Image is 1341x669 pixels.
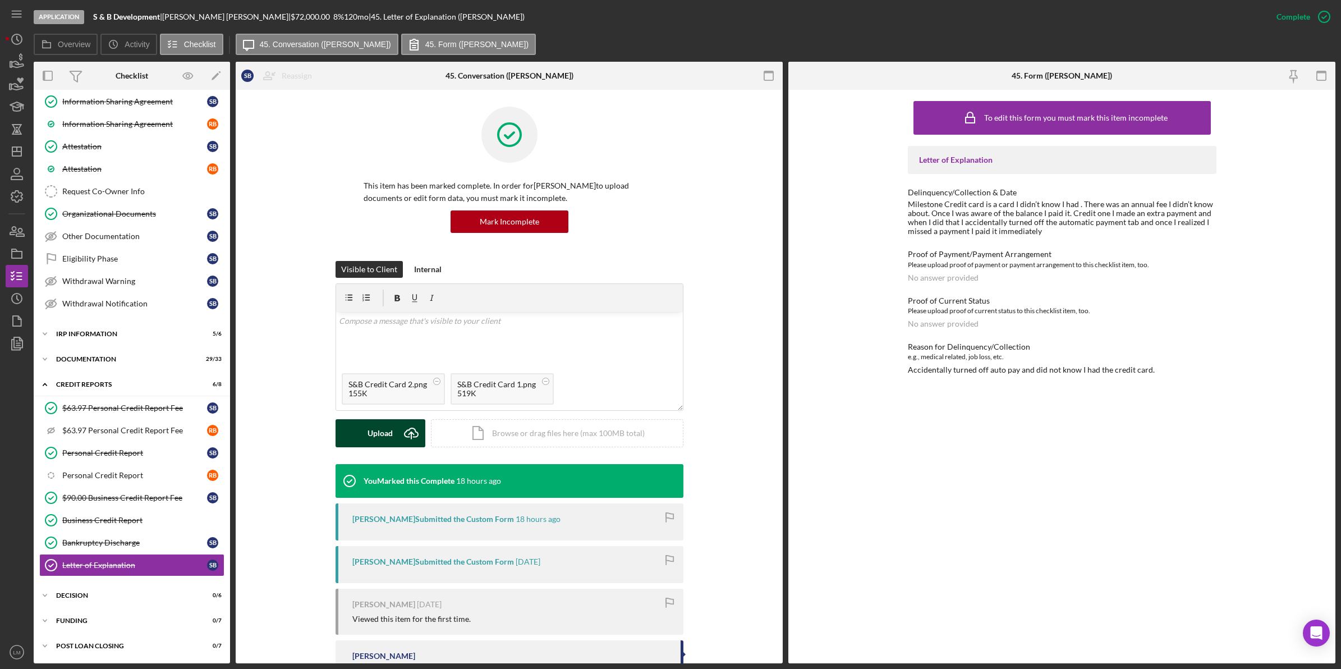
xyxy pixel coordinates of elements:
div: Application [34,10,84,24]
label: Activity [125,40,149,49]
button: Overview [34,34,98,55]
a: $63.97 Personal Credit Report FeeSB [39,397,224,419]
div: No answer provided [908,273,979,282]
div: | [93,12,162,21]
div: Decision [56,592,194,599]
div: Withdrawal Notification [62,299,207,308]
a: Withdrawal NotificationSB [39,292,224,315]
div: Request Co-Owner Info [62,187,224,196]
label: 45. Conversation ([PERSON_NAME]) [260,40,391,49]
time: 2025-08-18 20:44 [516,515,561,524]
div: 0 / 7 [201,617,222,624]
a: $63.97 Personal Credit Report FeeRB [39,419,224,442]
div: S&B Credit Card 2.png [348,380,427,389]
div: POST LOAN CLOSING [56,643,194,649]
div: [PERSON_NAME] [352,652,415,661]
div: S B [207,402,218,414]
div: credit reports [56,381,194,388]
div: S B [207,141,218,152]
div: Viewed this item for the first time. [352,615,471,624]
button: LM [6,641,28,663]
div: Checklist [116,71,148,80]
div: e.g., medical related, job loss, etc. [908,351,1216,363]
a: AttestationRB [39,158,224,180]
a: Information Sharing AgreementSB [39,90,224,113]
div: S B [207,537,218,548]
div: $72,000.00 [291,12,333,21]
div: 45. Conversation ([PERSON_NAME]) [446,71,573,80]
div: 8 % [333,12,344,21]
div: $90.00 Business Credit Report Fee [62,493,207,502]
button: Upload [336,419,425,447]
div: S B [207,276,218,287]
div: Upload [368,419,393,447]
div: Reason for Delinquency/Collection [908,342,1216,351]
div: Bankruptcy Discharge [62,538,207,547]
div: $63.97 Personal Credit Report Fee [62,426,207,435]
div: Attestation [62,164,207,173]
div: 5 / 6 [201,331,222,337]
div: 45. Form ([PERSON_NAME]) [1012,71,1112,80]
div: S B [207,208,218,219]
div: 0 / 7 [201,643,222,649]
div: Mark Incomplete [480,210,539,233]
div: Eligibility Phase [62,254,207,263]
div: Please upload proof of payment or payment arrangement to this checklist item, too. [908,259,1216,271]
div: Complete [1276,6,1310,28]
div: S B [207,96,218,107]
button: 45. Conversation ([PERSON_NAME]) [236,34,398,55]
a: Information Sharing AgreementRB [39,113,224,135]
a: Other DocumentationSB [39,225,224,248]
a: Request Co-Owner Info [39,180,224,203]
a: Bankruptcy DischargeSB [39,531,224,554]
div: Milestone Credit card is a card I didn’t know I had . There was an annual fee I didn’t know about... [908,200,1216,236]
div: 155K [348,389,427,398]
div: S B [207,253,218,264]
a: Business Credit Report [39,509,224,531]
div: To edit this form you must mark this item incomplete [984,113,1168,122]
div: Attestation [62,142,207,151]
div: R B [207,118,218,130]
b: S & B Development [93,12,160,21]
div: S B [207,298,218,309]
label: Checklist [184,40,216,49]
div: Proof of Current Status [908,296,1216,305]
div: Documentation [56,356,194,363]
div: S&B Credit Card 1.png [457,380,536,389]
a: AttestationSB [39,135,224,158]
div: S B [207,492,218,503]
div: S B [207,231,218,242]
time: 2025-08-15 16:57 [417,600,442,609]
div: 0 / 6 [201,592,222,599]
button: 45. Form ([PERSON_NAME]) [401,34,536,55]
label: 45. Form ([PERSON_NAME]) [425,40,529,49]
div: Business Credit Report [62,516,224,525]
time: 2025-08-15 16:59 [516,557,540,566]
div: IRP Information [56,331,194,337]
div: S B [241,70,254,82]
div: Funding [56,617,194,624]
a: Personal Credit ReportRB [39,464,224,487]
div: S B [207,560,218,571]
button: Mark Incomplete [451,210,568,233]
div: Internal [414,261,442,278]
div: Personal Credit Report [62,448,207,457]
div: 519K [457,389,536,398]
div: Please upload proof of current status to this checklist item, too. [908,305,1216,317]
div: Proof of Payment/Payment Arrangement [908,250,1216,259]
button: Visible to Client [336,261,403,278]
div: Letter of Explanation [62,561,207,570]
a: Withdrawal WarningSB [39,270,224,292]
div: Organizational Documents [62,209,207,218]
div: Withdrawal Warning [62,277,207,286]
time: 2025-08-18 20:58 [456,476,501,485]
div: $63.97 Personal Credit Report Fee [62,404,207,413]
div: Accidentally turned off auto pay and did not know I had the credit card. [908,365,1155,374]
div: R B [207,470,218,481]
div: S B [207,447,218,459]
div: Information Sharing Agreement [62,120,207,129]
p: This item has been marked complete. In order for [PERSON_NAME] to upload documents or edit form d... [364,180,655,205]
div: R B [207,163,218,175]
div: [PERSON_NAME] [PERSON_NAME] | [162,12,291,21]
div: Reassign [282,65,312,87]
